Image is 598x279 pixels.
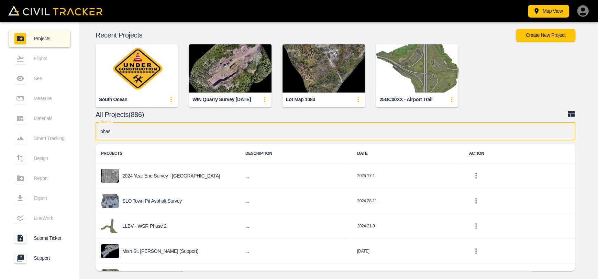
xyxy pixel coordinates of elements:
h6: ... [245,222,346,230]
button: Map View [528,5,569,18]
img: project-image [101,219,119,233]
td: 2024-28-11 [352,189,463,214]
p: 2024 Year End Survey - [GEOGRAPHIC_DATA] [122,173,220,179]
p: SLO Town Pit Asphalt Survey [122,198,182,204]
p: Mish St. [PERSON_NAME] (Support) [122,248,198,254]
a: Submit Ticket [9,230,70,246]
h6: ... [245,172,346,180]
button: update-card-details [445,93,458,106]
th: DESCRIPTION [240,144,352,163]
a: Projects [9,30,70,47]
img: Lot Map 1083 [283,44,365,93]
img: WIN Quarry Survey August 26 2025 [189,44,272,93]
p: Recent Projects [96,32,516,38]
td: 2025-17-1 [352,163,463,189]
td: [DATE] [352,239,463,264]
img: project-image [101,169,119,183]
h6: ... [245,247,346,256]
button: update-card-details [164,93,178,106]
span: Projects [34,36,65,41]
img: 25GC00XX - Airport Trail [376,44,458,93]
img: Civil Tracker [8,6,102,15]
th: ACTION [464,144,575,163]
button: update-card-details [258,93,272,106]
button: update-card-details [351,93,365,106]
h6: ... [245,197,346,205]
button: Create New Project [516,29,575,42]
div: WIN Quarry Survey [DATE] [192,96,251,103]
td: 2024-21-9 [352,214,463,239]
img: project-image [101,244,119,258]
th: DATE [352,144,463,163]
a: Support [9,250,70,266]
p: All Projects(886) [96,112,567,117]
img: project-image [101,194,119,208]
th: PROJECTS [96,144,240,163]
span: Support [34,255,65,261]
div: 25GC00XX - Airport Trail [379,96,432,103]
img: South ocean [96,44,178,93]
div: Lot Map 1083 [286,96,315,103]
div: South ocean [99,96,128,103]
span: Submit Ticket [34,235,65,241]
p: LLBV - WSR Phase 2 [122,223,167,229]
